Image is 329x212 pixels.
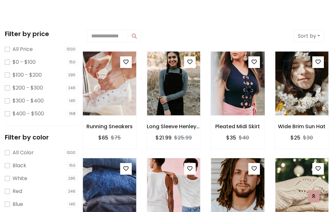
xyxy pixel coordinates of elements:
[13,71,42,79] label: $100 - $200
[66,188,77,195] span: 246
[303,134,313,141] del: $30
[66,72,77,78] span: 295
[67,59,77,65] span: 150
[5,30,77,38] h5: Filter by price
[111,134,121,141] del: $75
[67,201,77,207] span: 145
[66,85,77,91] span: 246
[156,135,172,141] h6: $21.99
[5,133,77,141] h5: Filter by color
[66,175,77,182] span: 295
[147,123,201,130] h6: Long Sleeve Henley T-Shirt
[294,30,324,42] button: Sort by
[275,123,329,130] h6: Wide Brim Sun Hat
[83,123,137,130] h6: Running Sneakers
[67,111,77,117] span: 168
[226,135,236,141] h6: $35
[13,110,44,118] label: $400 - $500
[174,134,192,141] del: $25.99
[13,200,23,208] label: Blue
[13,188,22,195] label: Red
[13,84,43,92] label: $200 - $300
[98,135,108,141] h6: $65
[65,46,77,53] span: 1000
[13,175,27,182] label: White
[67,162,77,169] span: 150
[290,135,300,141] h6: $25
[65,149,77,156] span: 1000
[13,162,26,169] label: Black
[13,45,33,53] label: All Price
[67,98,77,104] span: 145
[211,123,265,130] h6: Pleated Midi Skirt
[13,149,34,157] label: All Color
[239,134,249,141] del: $40
[13,97,44,105] label: $300 - $400
[13,58,36,66] label: $0 - $100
